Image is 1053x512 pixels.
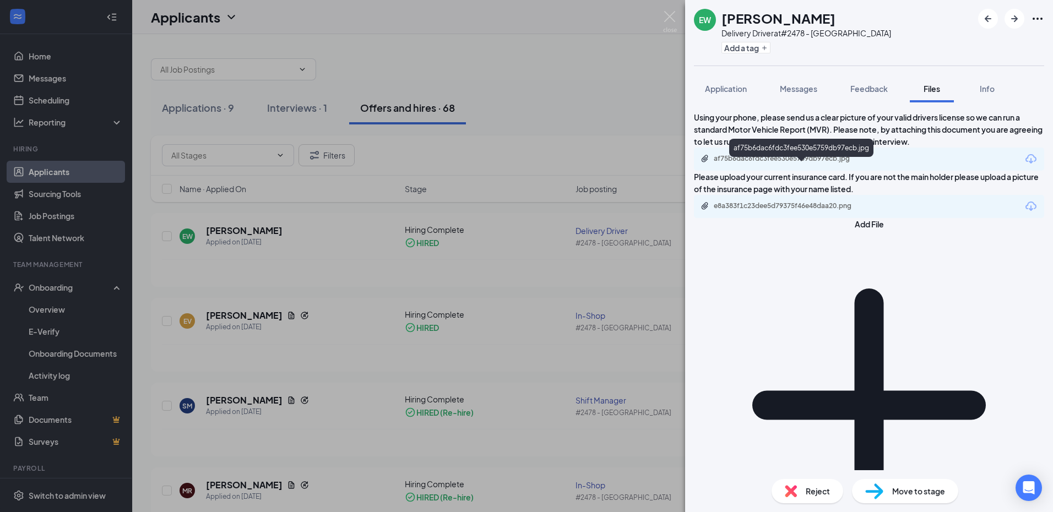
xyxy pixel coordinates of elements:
svg: Plus [761,45,768,51]
span: Info [980,84,995,94]
button: PlusAdd a tag [721,42,770,53]
span: Move to stage [892,485,945,497]
button: ArrowLeftNew [978,9,998,29]
span: Messages [780,84,817,94]
div: e8a383f1c23dee5d79375f46e48daa20.png [714,201,868,210]
div: EW [699,14,711,25]
svg: ArrowRight [1008,12,1021,25]
span: Files [924,84,940,94]
div: Delivery Driver at #2478 - [GEOGRAPHIC_DATA] [721,28,891,39]
span: Application [705,84,747,94]
svg: Paperclip [701,154,709,163]
span: Feedback [850,84,888,94]
div: Open Intercom Messenger [1016,475,1042,501]
svg: ArrowLeftNew [981,12,995,25]
svg: Download [1024,152,1038,166]
button: ArrowRight [1005,9,1024,29]
span: Reject [806,485,830,497]
h1: [PERSON_NAME] [721,9,835,28]
div: af75b6dac6fdc3fee530e5759db97ecb.jpg [714,154,868,163]
svg: Download [1024,200,1038,213]
div: Please upload your current insurance card. If you are not the main holder please upload a picture... [694,171,1044,195]
svg: Ellipses [1031,12,1044,25]
a: Paperclipe8a383f1c23dee5d79375f46e48daa20.png [701,201,879,212]
svg: Paperclip [701,201,709,210]
div: af75b6dac6fdc3fee530e5759db97ecb.jpg [729,139,873,157]
a: Paperclipaf75b6dac6fdc3fee530e5759db97ecb.jpg [701,154,879,165]
div: Using your phone, please send us a clear picture of your valid drivers license so we can run a st... [694,111,1044,148]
